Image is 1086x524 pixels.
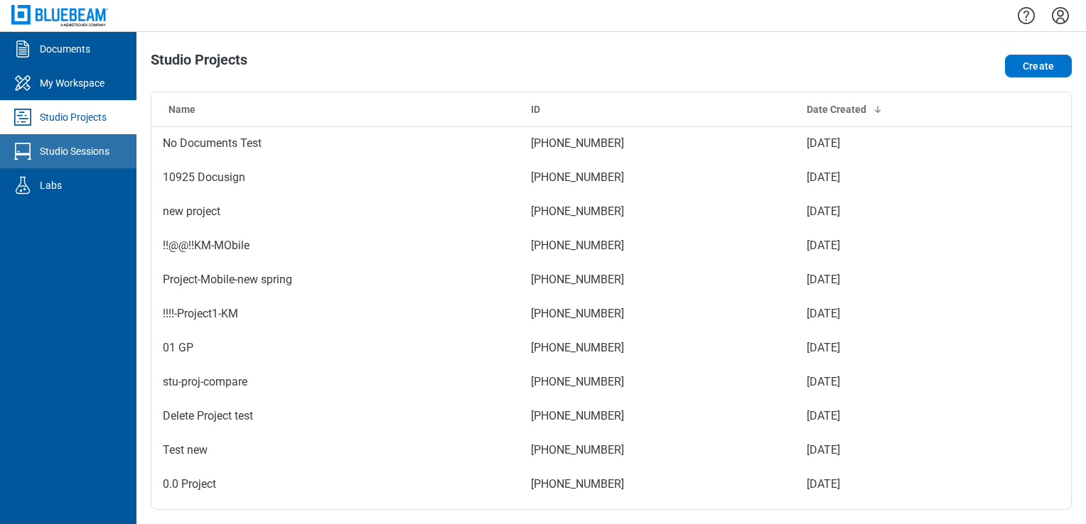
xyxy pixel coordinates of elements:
[151,365,520,399] td: stu-proj-compare
[151,229,520,263] td: !!@@!!KM-MObile
[795,433,979,467] td: [DATE]
[151,467,520,501] td: 0.0 Project
[520,160,795,195] td: [PHONE_NUMBER]
[40,110,107,124] div: Studio Projects
[151,52,247,75] h1: Studio Projects
[40,42,90,56] div: Documents
[795,331,979,365] td: [DATE]
[40,178,62,192] div: Labs
[151,263,520,297] td: Project-Mobile-new spring
[795,229,979,263] td: [DATE]
[168,102,508,116] div: Name
[520,229,795,263] td: [PHONE_NUMBER]
[151,195,520,229] td: new project
[1049,4,1072,28] button: Settings
[1005,55,1072,77] button: Create
[40,144,109,158] div: Studio Sessions
[807,102,968,116] div: Date Created
[795,297,979,331] td: [DATE]
[11,174,34,197] svg: Labs
[795,160,979,195] td: [DATE]
[151,331,520,365] td: 01 GP
[795,263,979,297] td: [DATE]
[520,263,795,297] td: [PHONE_NUMBER]
[151,433,520,467] td: Test new
[40,76,104,90] div: My Workspace
[795,126,979,160] td: [DATE]
[520,126,795,160] td: [PHONE_NUMBER]
[11,38,34,60] svg: Documents
[151,297,520,331] td: !!!!-Project1-KM
[520,297,795,331] td: [PHONE_NUMBER]
[11,72,34,94] svg: My Workspace
[11,5,108,26] img: Bluebeam, Inc.
[795,195,979,229] td: [DATE]
[795,467,979,501] td: [DATE]
[520,467,795,501] td: [PHONE_NUMBER]
[11,140,34,163] svg: Studio Sessions
[520,433,795,467] td: [PHONE_NUMBER]
[151,399,520,433] td: Delete Project test
[531,102,784,116] div: ID
[520,399,795,433] td: [PHONE_NUMBER]
[151,126,520,160] td: No Documents Test
[520,331,795,365] td: [PHONE_NUMBER]
[151,160,520,195] td: 10925 Docusign
[795,399,979,433] td: [DATE]
[520,195,795,229] td: [PHONE_NUMBER]
[11,106,34,129] svg: Studio Projects
[520,365,795,399] td: [PHONE_NUMBER]
[795,365,979,399] td: [DATE]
